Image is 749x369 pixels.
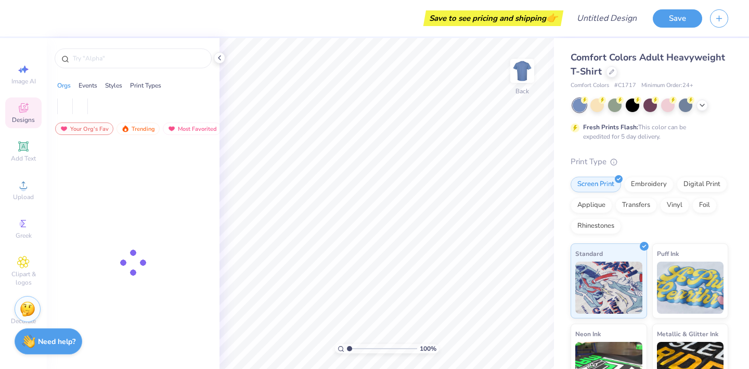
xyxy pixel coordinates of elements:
div: Print Type [571,156,728,168]
button: Save [653,9,702,28]
span: Greek [16,231,32,240]
div: Foil [692,198,717,213]
div: Applique [571,198,612,213]
strong: Fresh Prints Flash: [583,123,638,131]
div: Rhinestones [571,218,621,234]
div: Digital Print [677,177,727,192]
img: trending.gif [121,125,130,132]
img: most_fav.gif [167,125,176,132]
div: Back [515,87,529,96]
span: Comfort Colors Adult Heavyweight T-Shirt [571,51,725,78]
div: Vinyl [660,198,689,213]
div: Embroidery [624,177,674,192]
span: Designs [12,116,35,124]
span: Upload [13,193,34,201]
div: Styles [105,81,122,90]
img: Puff Ink [657,262,724,314]
span: 👉 [546,11,558,24]
strong: Need help? [38,337,75,347]
img: Back [512,60,533,81]
span: Decorate [11,317,36,325]
span: Minimum Order: 24 + [641,81,693,90]
div: Events [79,81,97,90]
input: Untitled Design [569,8,645,29]
span: Metallic & Glitter Ink [657,328,718,339]
div: Most Favorited [163,122,222,135]
span: Add Text [11,154,36,163]
div: Your Org's Fav [55,122,113,135]
div: Screen Print [571,177,621,192]
span: Standard [575,248,603,259]
div: Trending [117,122,160,135]
img: Standard [575,262,642,314]
img: most_fav.gif [60,125,68,132]
div: Save to see pricing and shipping [426,10,561,26]
span: # C1717 [614,81,636,90]
span: 100 % [420,344,436,353]
span: Comfort Colors [571,81,609,90]
span: Clipart & logos [5,270,42,287]
div: Orgs [57,81,71,90]
span: Puff Ink [657,248,679,259]
input: Try "Alpha" [72,53,205,64]
span: Neon Ink [575,328,601,339]
div: This color can be expedited for 5 day delivery. [583,122,711,141]
span: Image AI [11,77,36,85]
div: Print Types [130,81,161,90]
div: Transfers [615,198,657,213]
